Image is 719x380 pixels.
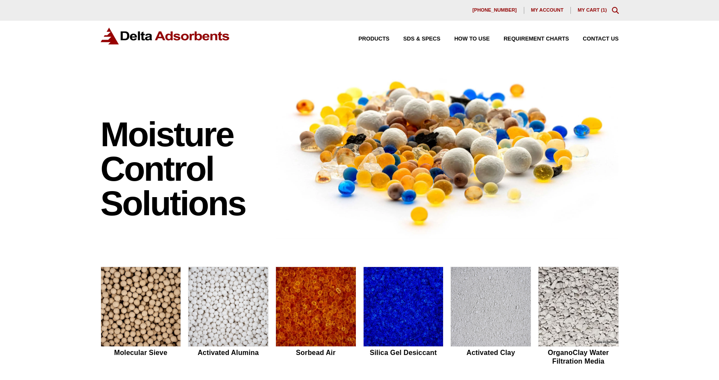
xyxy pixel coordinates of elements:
span: SDS & SPECS [403,36,440,42]
a: SDS & SPECS [390,36,440,42]
img: Image [276,65,619,239]
span: 1 [602,7,605,13]
h2: Sorbead Air [276,349,356,357]
a: Molecular Sieve [101,267,181,367]
h2: Activated Alumina [188,349,269,357]
h2: Molecular Sieve [101,349,181,357]
span: My account [531,8,564,13]
h1: Moisture Control Solutions [101,117,267,221]
a: Activated Alumina [188,267,269,367]
span: Requirement Charts [504,36,569,42]
span: Contact Us [583,36,619,42]
a: My Cart (1) [578,7,607,13]
a: Activated Clay [450,267,531,367]
a: OrganoClay Water Filtration Media [538,267,619,367]
a: My account [524,7,571,14]
h2: Activated Clay [450,349,531,357]
span: [PHONE_NUMBER] [472,8,517,13]
a: Sorbead Air [276,267,356,367]
a: How to Use [440,36,490,42]
span: Products [358,36,390,42]
h2: OrganoClay Water Filtration Media [538,349,619,365]
a: [PHONE_NUMBER] [466,7,524,14]
a: Requirement Charts [490,36,569,42]
a: Silica Gel Desiccant [363,267,444,367]
h2: Silica Gel Desiccant [363,349,444,357]
a: Contact Us [569,36,619,42]
span: How to Use [454,36,490,42]
div: Toggle Modal Content [612,7,619,14]
img: Delta Adsorbents [101,28,230,44]
a: Products [345,36,390,42]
